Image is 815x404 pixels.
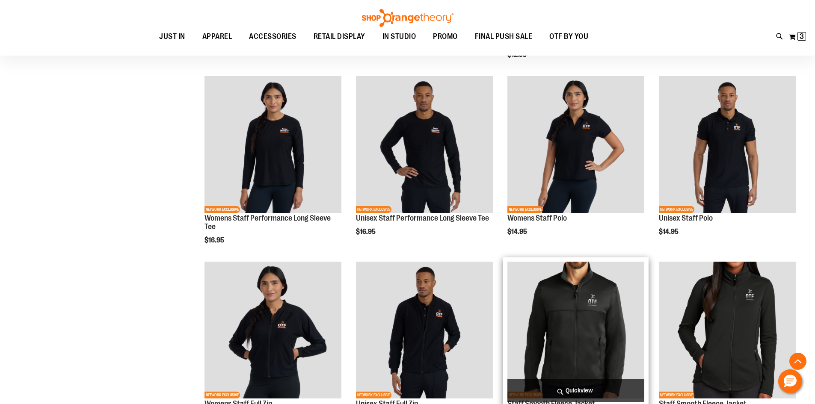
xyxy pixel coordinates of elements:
a: Unisex Staff Performance Long Sleeve Tee [356,214,489,222]
img: Shop Orangetheory [361,9,455,27]
a: Womens Staff PoloNETWORK EXCLUSIVE [507,76,644,214]
img: Womens Staff Full Zip [204,262,341,398]
span: NETWORK EXCLUSIVE [204,392,240,398]
img: Unisex Staff Full Zip [356,262,493,398]
div: product [655,72,800,257]
a: Unisex Staff PoloNETWORK EXCLUSIVE [659,76,796,214]
a: Unisex Staff Polo [659,214,713,222]
span: NETWORK EXCLUSIVE [659,392,694,398]
img: Product image for Smooth Fleece Jacket [507,262,644,398]
img: Womens Staff Polo [507,76,644,213]
span: NETWORK EXCLUSIVE [356,206,391,213]
a: Womens Staff Performance Long Sleeve Tee [204,214,331,231]
a: IN STUDIO [374,27,425,46]
a: APPAREL [194,27,241,47]
a: Product image for Smooth Fleece JacketNETWORK EXCLUSIVE [659,262,796,400]
a: Womens Staff Polo [507,214,567,222]
img: Product image for Smooth Fleece Jacket [659,262,796,398]
span: NETWORK EXCLUSIVE [659,206,694,213]
a: Womens Staff Performance Long Sleeve TeeNETWORK EXCLUSIVE [204,76,341,214]
span: ACCESSORIES [249,27,296,46]
span: $16.95 [204,236,225,244]
span: NETWORK EXCLUSIVE [507,206,543,213]
span: JUST IN [159,27,185,46]
span: $14.95 [507,228,528,236]
span: IN STUDIO [382,27,416,46]
div: product [503,72,649,257]
a: OTF BY YOU [541,27,597,47]
a: Womens Staff Full ZipNETWORK EXCLUSIVE [204,262,341,400]
span: $16.95 [356,228,377,236]
div: product [200,72,346,265]
span: OTF BY YOU [549,27,588,46]
img: Unisex Staff Performance Long Sleeve Tee [356,76,493,213]
a: ACCESSORIES [240,27,305,47]
a: Product image for Smooth Fleece JacketNETWORK EXCLUSIVE [507,262,644,400]
span: 3 [800,32,804,41]
span: NETWORK EXCLUSIVE [204,206,240,213]
a: Unisex Staff Full ZipNETWORK EXCLUSIVE [356,262,493,400]
a: PROMO [424,27,466,47]
a: Unisex Staff Performance Long Sleeve TeeNETWORK EXCLUSIVE [356,76,493,214]
span: FINAL PUSH SALE [475,27,533,46]
a: FINAL PUSH SALE [466,27,541,47]
a: JUST IN [151,27,194,47]
img: Unisex Staff Polo [659,76,796,213]
a: Quickview [507,379,644,402]
div: product [352,72,497,257]
button: Back To Top [789,353,806,370]
span: NETWORK EXCLUSIVE [356,392,391,398]
img: Womens Staff Performance Long Sleeve Tee [204,76,341,213]
span: PROMO [433,27,458,46]
span: $14.95 [659,228,680,236]
span: RETAIL DISPLAY [314,27,365,46]
span: APPAREL [202,27,232,46]
a: RETAIL DISPLAY [305,27,374,47]
button: Hello, have a question? Let’s chat. [778,369,802,393]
